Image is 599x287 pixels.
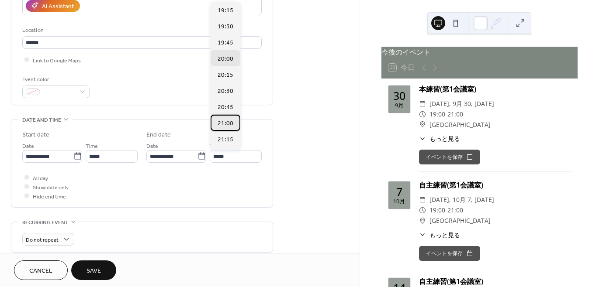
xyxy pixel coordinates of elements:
div: ​ [419,215,426,226]
span: [DATE], 10月 7, [DATE] [429,195,494,205]
span: 19:00 [429,109,445,120]
div: ​ [419,230,426,239]
button: ​もっと見る [419,134,460,143]
div: ​ [419,109,426,120]
span: 19:45 [218,38,233,48]
span: Hide end time [33,192,66,201]
span: Link to Google Maps [33,56,81,65]
span: 20:15 [218,71,233,80]
span: Date [22,141,34,150]
span: 19:30 [218,22,233,31]
button: イベントを保存 [419,246,480,261]
a: [GEOGRAPHIC_DATA] [429,215,491,226]
span: Recurring event [22,218,69,227]
span: 21:00 [218,119,233,128]
span: 20:00 [218,55,233,64]
div: Event color [22,75,88,84]
div: 9月 [395,103,404,109]
span: Time [210,141,222,150]
span: 19:00 [429,205,445,215]
span: All day [33,174,48,183]
span: 19:15 [218,6,233,15]
span: もっと見る [429,134,460,143]
span: [DATE], 9月 30, [DATE] [429,99,494,109]
a: [GEOGRAPHIC_DATA] [429,120,491,130]
div: 本練習(第1会議室) [419,84,571,94]
span: 20:30 [218,87,233,96]
div: Location [22,26,260,35]
button: Save [71,260,116,280]
span: - [445,109,447,120]
div: Start date [22,130,49,140]
span: Time [86,141,98,150]
span: もっと見る [429,230,460,239]
div: 自主練習(第1会議室) [419,276,571,287]
div: 30 [393,90,405,101]
div: ​ [419,195,426,205]
div: ​ [419,120,426,130]
div: AI Assistant [42,2,74,11]
div: ​ [419,205,426,215]
span: 20:45 [218,103,233,112]
button: イベントを保存 [419,150,480,164]
div: 今後のイベント [381,47,578,57]
div: ​ [419,99,426,109]
div: End date [146,130,171,140]
span: Date [146,141,158,150]
span: Cancel [29,266,52,276]
div: 10月 [393,199,405,205]
span: Save [87,266,101,276]
div: ​ [419,134,426,143]
button: Cancel [14,260,68,280]
span: - [445,205,447,215]
span: Do not repeat [26,235,59,245]
span: Show date only [33,183,69,192]
span: 21:00 [447,205,463,215]
span: Date and time [22,116,61,125]
div: 7 [396,186,402,197]
button: ​もっと見る [419,230,460,239]
span: 21:15 [218,135,233,144]
div: 自主練習(第1会議室) [419,180,571,190]
span: 21:00 [447,109,463,120]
